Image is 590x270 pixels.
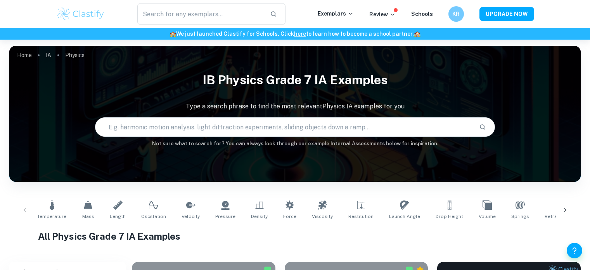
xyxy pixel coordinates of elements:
[448,6,464,22] button: KR
[411,11,433,17] a: Schools
[46,50,51,61] a: IA
[511,213,529,220] span: Springs
[110,213,126,220] span: Length
[294,31,306,37] a: here
[476,120,489,134] button: Search
[56,6,106,22] img: Clastify logo
[38,229,552,243] h1: All Physics Grade 7 IA Examples
[17,50,32,61] a: Home
[479,213,496,220] span: Volume
[479,7,534,21] button: UPGRADE NOW
[389,213,420,220] span: Launch Angle
[9,102,581,111] p: Type a search phrase to find the most relevant Physics IA examples for you
[567,243,582,258] button: Help and Feedback
[170,31,176,37] span: 🏫
[348,213,374,220] span: Restitution
[141,213,166,220] span: Oscillation
[436,213,463,220] span: Drop Height
[318,9,354,18] p: Exemplars
[2,30,588,38] h6: We just launched Clastify for Schools. Click to learn how to become a school partner.
[65,51,85,59] p: Physics
[82,213,94,220] span: Mass
[37,213,66,220] span: Temperature
[414,31,420,37] span: 🏫
[452,10,460,18] h6: KR
[369,10,396,19] p: Review
[283,213,296,220] span: Force
[137,3,264,25] input: Search for any exemplars...
[95,116,473,138] input: E.g. harmonic motion analysis, light diffraction experiments, sliding objects down a ramp...
[251,213,268,220] span: Density
[9,68,581,92] h1: IB Physics Grade 7 IA examples
[182,213,200,220] span: Velocity
[215,213,235,220] span: Pressure
[9,140,581,148] h6: Not sure what to search for? You can always look through our example Internal Assessments below f...
[545,213,581,220] span: Refractive Index
[312,213,333,220] span: Viscosity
